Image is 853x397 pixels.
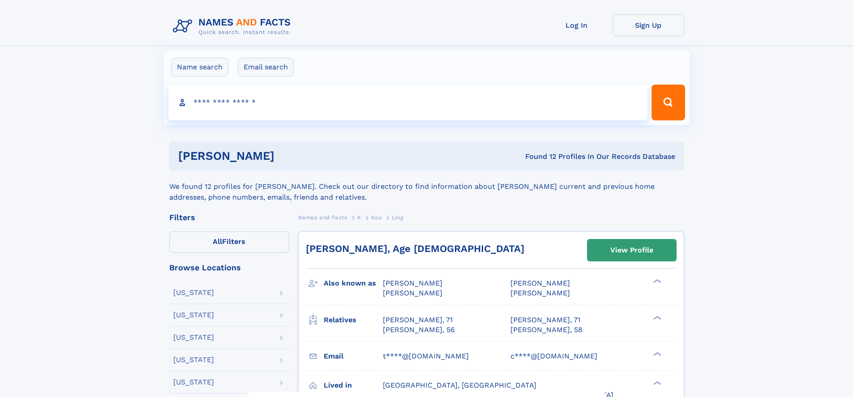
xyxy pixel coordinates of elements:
[324,378,383,393] h3: Lived in
[510,325,583,335] a: [PERSON_NAME], 58
[510,289,570,297] span: [PERSON_NAME]
[173,312,214,319] div: [US_STATE]
[651,380,662,386] div: ❯
[651,278,662,284] div: ❯
[173,379,214,386] div: [US_STATE]
[652,85,685,120] button: Search Button
[651,315,662,320] div: ❯
[357,214,361,221] span: K
[587,239,676,261] a: View Profile
[324,312,383,328] h3: Relatives
[169,14,298,38] img: Logo Names and Facts
[171,58,228,77] label: Name search
[383,289,442,297] span: [PERSON_NAME]
[169,171,684,203] div: We found 12 profiles for [PERSON_NAME]. Check out our directory to find information about [PERSON...
[371,214,381,221] span: Kou
[392,214,403,221] span: Ling
[178,150,400,162] h1: [PERSON_NAME]
[173,356,214,363] div: [US_STATE]
[357,212,361,223] a: K
[400,152,675,162] div: Found 12 Profiles In Our Records Database
[169,213,289,222] div: Filters
[610,240,653,260] div: View Profile
[371,212,381,223] a: Kou
[541,14,613,36] a: Log In
[651,351,662,357] div: ❯
[383,381,536,389] span: [GEOGRAPHIC_DATA], [GEOGRAPHIC_DATA]
[324,349,383,364] h3: Email
[169,264,289,272] div: Browse Locations
[383,279,442,287] span: [PERSON_NAME]
[306,243,524,254] a: [PERSON_NAME], Age [DEMOGRAPHIC_DATA]
[613,14,684,36] a: Sign Up
[173,334,214,341] div: [US_STATE]
[173,289,214,296] div: [US_STATE]
[298,212,347,223] a: Names and Facts
[213,237,222,246] span: All
[510,279,570,287] span: [PERSON_NAME]
[238,58,294,77] label: Email search
[383,325,455,335] a: [PERSON_NAME], 56
[324,276,383,291] h3: Also known as
[383,315,453,325] a: [PERSON_NAME], 71
[510,315,580,325] a: [PERSON_NAME], 71
[168,85,648,120] input: search input
[169,231,289,253] label: Filters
